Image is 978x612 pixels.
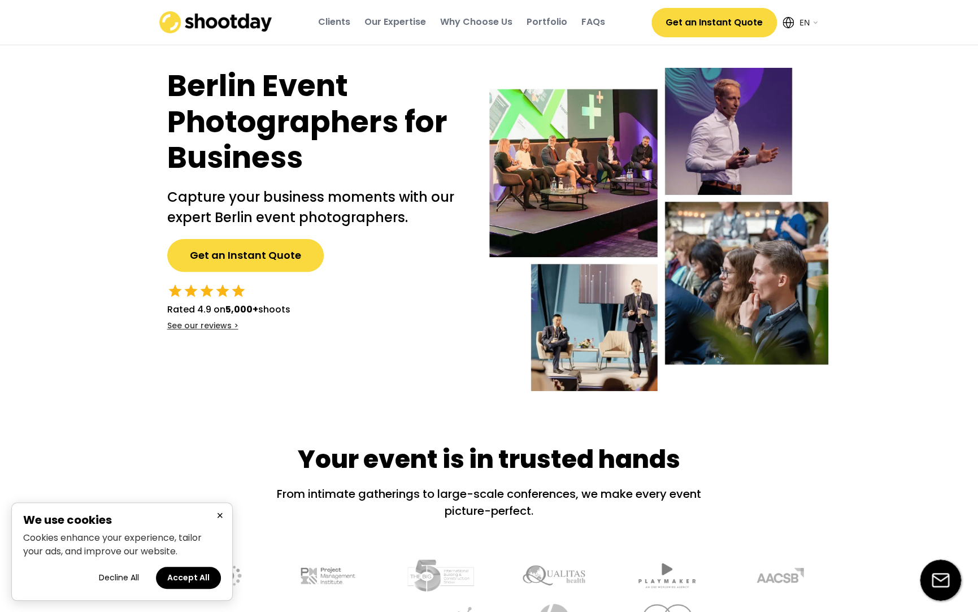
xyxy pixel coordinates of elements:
[167,303,290,316] div: Rated 4.9 on shoots
[298,442,680,477] div: Your event is in trusted hands
[527,16,567,28] div: Portfolio
[741,553,820,597] img: undefined
[167,283,183,299] button: star
[318,16,350,28] div: Clients
[783,17,794,28] img: Icon%20feather-globe%20%281%29.svg
[489,68,828,391] img: Event-hero-intl%402x.webp
[167,320,238,332] div: See our reviews >
[183,283,199,299] button: star
[167,68,467,176] h1: Berlin Event Photographers for Business
[215,283,231,299] button: star
[364,16,426,28] div: Our Expertise
[581,16,605,28] div: FAQs
[167,187,467,228] h2: Capture your business moments with our expert Berlin event photographers.
[167,239,324,272] button: Get an Instant Quote
[156,567,221,589] button: Accept all cookies
[440,16,512,28] div: Why Choose Us
[231,283,246,299] button: star
[23,514,221,526] h2: We use cookies
[225,303,258,316] strong: 5,000+
[159,11,272,33] img: shootday_logo.png
[628,553,707,597] img: undefined
[289,553,368,597] img: undefined
[263,485,715,519] div: From intimate gatherings to large-scale conferences, we make every event picture-perfect.
[515,553,594,597] img: undefined
[651,8,777,37] button: Get an Instant Quote
[402,553,481,597] img: undefined
[23,531,221,558] p: Cookies enhance your experience, tailor your ads, and improve our website.
[213,509,227,523] button: Close cookie banner
[920,559,961,601] img: email-icon%20%281%29.svg
[199,283,215,299] button: star
[88,567,150,589] button: Decline all cookies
